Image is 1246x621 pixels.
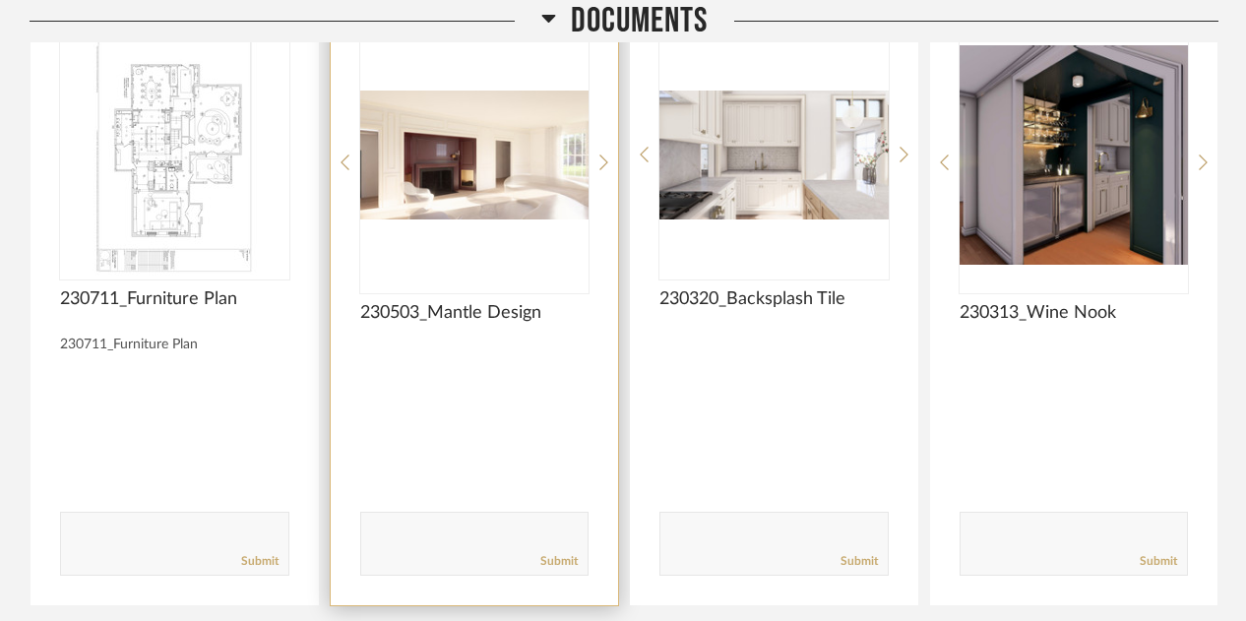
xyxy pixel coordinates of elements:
a: Submit [841,553,878,570]
a: Submit [241,553,279,570]
img: undefined [659,31,889,278]
img: undefined [960,31,1189,278]
span: 230313_Wine Nook [960,302,1189,324]
span: 230320_Backsplash Tile [659,288,889,310]
img: undefined [60,31,289,278]
span: 230711_Furniture Plan [60,288,289,310]
a: Submit [1140,553,1177,570]
img: undefined [360,31,590,278]
div: 230711_Furniture Plan [60,337,289,353]
div: 0 [360,31,590,278]
a: Submit [540,553,578,570]
div: 0 [960,31,1189,278]
span: 230503_Mantle Design [360,302,590,324]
